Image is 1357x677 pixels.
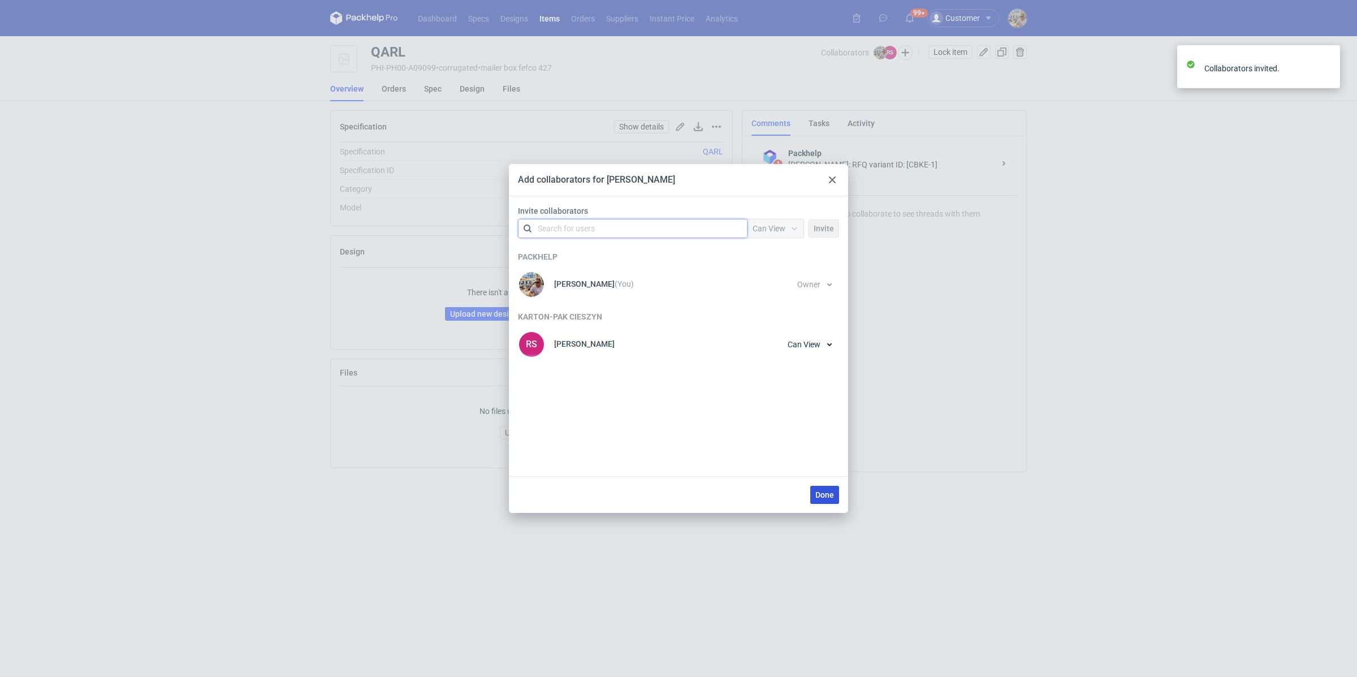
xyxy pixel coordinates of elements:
[518,312,837,322] h3: Karton-Pak Cieszyn
[518,252,837,262] h3: Packhelp
[519,332,544,357] figcaption: RS
[809,219,839,238] button: Invite
[810,486,839,504] button: Done
[1204,63,1323,74] div: Collaborators invited.
[792,275,837,294] button: Owner
[518,174,675,186] div: Add collaborators for [PERSON_NAME]
[518,271,545,298] div: Michał Palasek
[518,331,545,358] div: Rafał Stani
[518,205,844,217] label: Invite collaborators
[814,225,834,232] span: Invite
[788,340,820,348] span: Can View
[554,279,634,288] p: [PERSON_NAME]
[538,223,595,234] div: Search for users
[519,272,544,297] img: Michał Palasek
[815,491,834,499] span: Done
[615,279,634,288] small: (You)
[797,281,820,288] span: Owner
[783,335,837,353] button: Can View
[1323,62,1331,74] button: close
[554,339,615,348] p: [PERSON_NAME]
